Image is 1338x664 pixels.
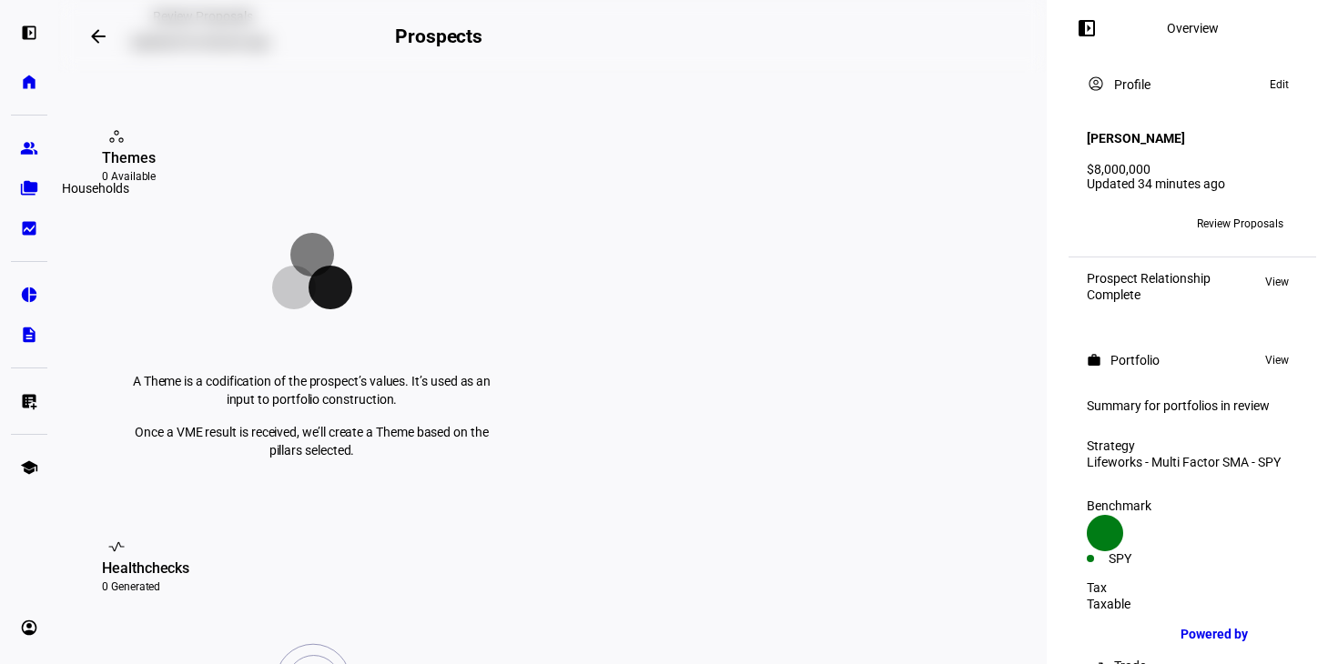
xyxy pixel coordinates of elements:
[1265,349,1289,371] span: View
[20,286,38,304] eth-mat-symbol: pie_chart
[1087,349,1298,371] eth-panel-overview-card-header: Portfolio
[1261,74,1298,96] button: Edit
[1087,498,1298,513] div: Benchmark
[1076,17,1098,39] mat-icon: left_panel_open
[11,277,47,313] a: pie_chart
[1087,398,1298,413] div: Summary for portfolios in review
[20,392,38,410] eth-mat-symbol: list_alt_add
[1265,271,1289,293] span: View
[1087,353,1101,367] mat-icon: work
[1087,271,1211,286] div: Prospect Relationship
[1122,217,1135,230] span: +2
[1087,455,1298,469] div: Lifeworks - Multi Factor SMA - SPY
[20,179,38,197] eth-mat-symbol: folder_copy
[1109,551,1192,566] div: SPY
[11,317,47,353] a: description
[107,538,126,556] mat-icon: vital_signs
[1087,131,1185,146] h4: [PERSON_NAME]
[1110,353,1160,367] div: Portfolio
[20,458,38,477] eth-mat-symbol: school
[20,619,38,637] eth-mat-symbol: account_circle
[131,423,492,459] p: Once a VME result is received, we’ll create a Theme based on the pillars selected.
[1087,176,1298,191] div: Updated 34 minutes ago
[1197,209,1283,238] span: Review Proposals
[1087,162,1298,176] div: $8,000,000
[1087,75,1105,93] mat-icon: account_circle
[102,169,522,184] div: 0 Available
[1256,271,1298,293] button: View
[1270,74,1289,96] span: Edit
[11,64,47,100] a: home
[1087,74,1298,96] eth-panel-overview-card-header: Profile
[395,25,482,47] h2: Prospects
[107,127,126,146] mat-icon: workspaces
[1087,597,1298,611] div: Taxable
[20,326,38,344] eth-mat-symbol: description
[1087,287,1211,302] div: Complete
[102,558,522,579] div: Healthchecks
[20,73,38,91] eth-mat-symbol: home
[102,147,522,169] div: Themes
[1171,617,1311,650] a: Powered by
[87,25,109,47] mat-icon: arrow_backwards
[1256,349,1298,371] button: View
[1087,580,1298,595] div: Tax
[20,24,38,42] eth-mat-symbol: left_panel_open
[102,579,522,594] div: 0 Generated
[1182,209,1298,238] button: Review Proposals
[131,372,492,408] p: A Theme is a codification of the prospect’s values. It’s used as an input to portfolio construction.
[11,170,47,206] a: folder_copy
[11,130,47,166] a: group
[11,210,47,246] a: bid_landscape
[20,139,38,157] eth-mat-symbol: group
[1114,77,1150,92] div: Profile
[55,177,137,199] div: Households
[20,219,38,237] eth-mat-symbol: bid_landscape
[1167,21,1219,35] div: Overview
[1087,438,1298,453] div: Strategy
[1094,217,1109,230] span: TH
